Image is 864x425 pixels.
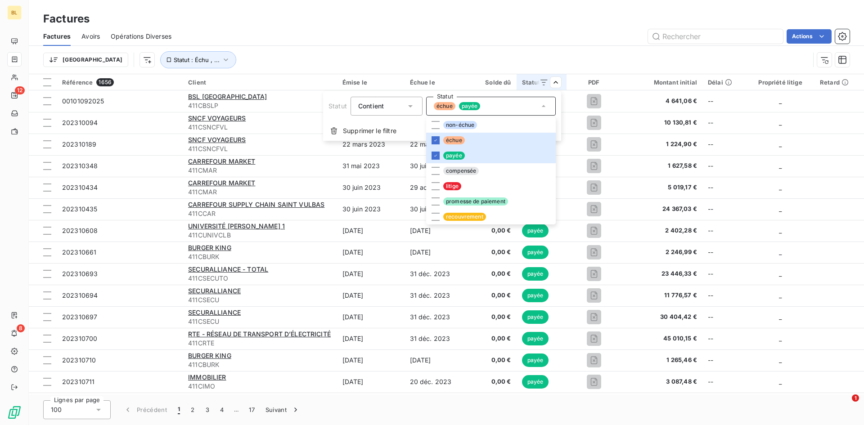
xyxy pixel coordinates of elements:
span: non-échue [443,121,477,129]
span: promesse de paiement [443,197,508,206]
span: recouvrement [443,213,486,221]
span: Contient [358,102,384,110]
span: Statut [328,102,347,110]
iframe: Intercom live chat [833,394,855,416]
span: payée [443,152,465,160]
span: échue [443,136,465,144]
span: litige [443,182,461,190]
span: compensée [443,167,479,175]
span: 1 [852,394,859,402]
span: Supprimer le filtre [343,126,396,135]
span: échue [434,102,455,110]
span: payée [459,102,481,110]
